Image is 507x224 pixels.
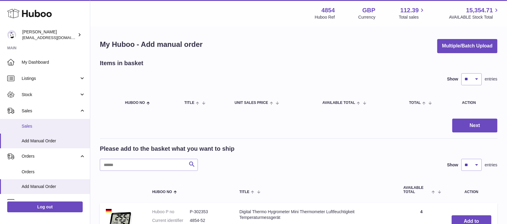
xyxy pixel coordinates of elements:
[437,39,497,53] button: Multiple/Batch Upload
[485,76,497,82] span: entries
[152,190,172,194] span: Huboo no
[22,108,79,114] span: Sales
[100,145,235,153] h2: Please add to the basket what you want to ship
[399,6,426,20] a: 112.39 Total sales
[321,6,335,14] strong: 4854
[184,101,194,105] span: Title
[400,6,419,14] span: 112.39
[22,153,79,159] span: Orders
[362,6,375,14] strong: GBP
[7,30,16,39] img: jimleo21@yahoo.gr
[404,186,430,194] span: AVAILABLE Total
[22,76,79,81] span: Listings
[22,29,76,41] div: [PERSON_NAME]
[449,14,500,20] span: AVAILABLE Stock Total
[100,59,143,67] h2: Items in basket
[399,14,426,20] span: Total sales
[22,184,85,189] span: Add Manual Order
[462,101,491,105] div: Action
[100,40,203,49] h1: My Huboo - Add manual order
[485,162,497,168] span: entries
[7,201,83,212] a: Log out
[446,180,497,200] th: Action
[190,209,227,215] dd: P-302353
[447,162,458,168] label: Show
[22,92,79,98] span: Stock
[125,101,145,105] span: Huboo no
[22,35,88,40] span: [EMAIL_ADDRESS][DOMAIN_NAME]
[152,218,190,223] dt: Current identifier
[22,138,85,144] span: Add Manual Order
[466,6,493,14] span: 15,354.71
[409,101,421,105] span: Total
[22,199,85,205] span: Usage
[152,209,190,215] dt: Huboo P no
[22,123,85,129] span: Sales
[447,76,458,82] label: Show
[235,101,268,105] span: Unit Sales Price
[449,6,500,20] a: 15,354.71 AVAILABLE Stock Total
[315,14,335,20] div: Huboo Ref
[22,169,85,175] span: Orders
[322,101,355,105] span: AVAILABLE Total
[22,59,85,65] span: My Dashboard
[239,190,249,194] span: Title
[358,14,376,20] div: Currency
[190,218,227,223] dd: 4854-52
[452,119,497,133] button: Next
